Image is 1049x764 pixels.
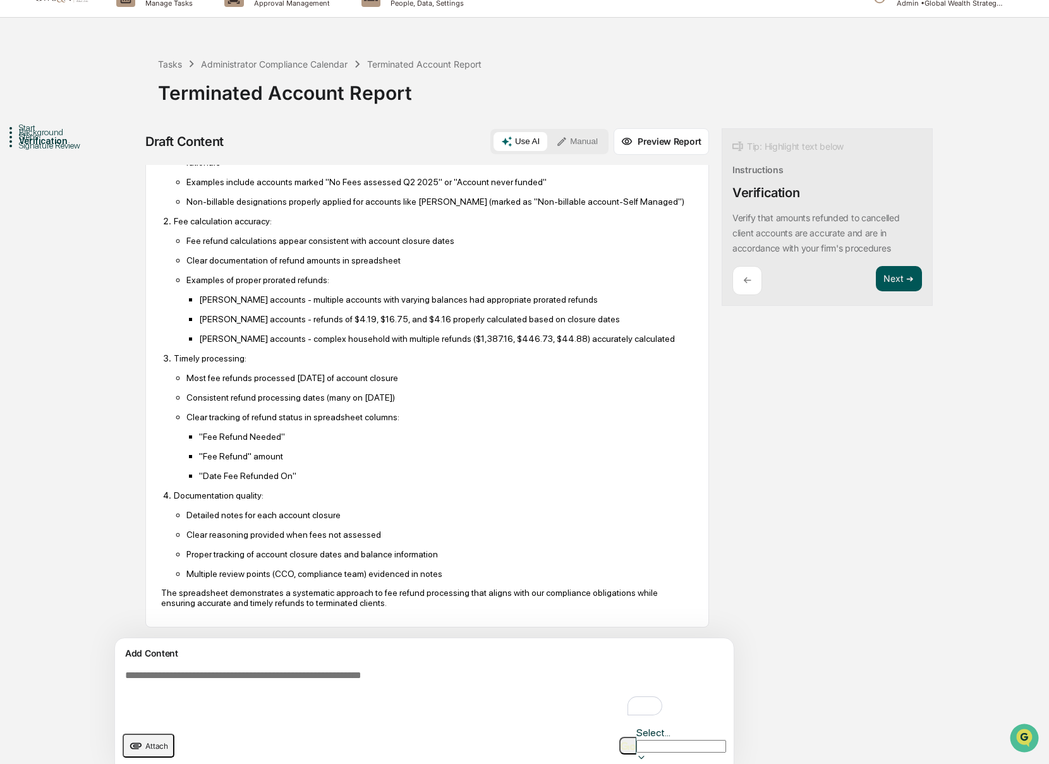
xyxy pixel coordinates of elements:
textarea: To enrich screen reader interactions, please activate Accessibility in Grammarly extension settings [120,665,670,723]
p: "Fee Refund Needed" [199,432,693,442]
p: Clear reasoning provided when fees not assessed [186,530,693,540]
p: Most fee refunds processed [DATE] of account closure [186,373,693,383]
p: The spreadsheet demonstrates a systematic approach to fee refund processing that aligns with our ... [161,588,693,608]
span: Preclearance [25,159,82,172]
div: 🗄️ [92,161,102,171]
p: Verify that amounts refunded to cancelled client accounts are accurate and are in accordance with... [732,212,900,253]
div: Select... [636,727,726,739]
p: [PERSON_NAME] accounts - complex household with multiple refunds ($1,387.16, $446.73, $44.88) acc... [199,334,693,344]
p: [PERSON_NAME] accounts - refunds of $4.19, $16.75, and $4.16 properly calculated based on closure... [199,314,693,324]
p: "Fee Refund" amount [199,451,693,461]
button: upload document [123,734,174,758]
div: Tasks [158,59,182,70]
p: Clear tracking of refund status in spreadsheet columns: [186,412,693,422]
div: Draft Content [145,134,224,149]
div: Tip: Highlight text below [732,139,844,154]
button: Preview Report [614,128,709,155]
div: Verification [19,136,158,146]
button: Use AI [494,132,547,151]
p: Consistent refund processing dates (many on [DATE]) [186,392,693,403]
div: Terminated Account Report [158,71,1043,104]
p: ← [743,274,751,286]
p: [PERSON_NAME] accounts - multiple accounts with varying balances had appropriate prorated refunds [199,294,693,305]
p: Detailed notes for each account closure [186,510,693,520]
div: Verification [732,185,799,200]
p: Multiple review points (CCO, compliance team) evidenced in notes [186,569,693,579]
p: Examples of proper prorated refunds: [186,275,693,285]
div: Start new chat [43,97,207,109]
button: Next ➔ [876,266,922,292]
div: Instructions [732,164,784,175]
a: 🔎Data Lookup [8,178,85,201]
span: Pylon [126,214,153,224]
a: 🖐️Preclearance [8,154,87,177]
p: Timely processing: [174,353,693,363]
div: Background [19,127,158,137]
div: 🖐️ [13,161,23,171]
div: 🔎 [13,185,23,195]
div: Administrator Compliance Calendar [201,59,348,70]
p: Proper tracking of account closure dates and balance information [186,549,693,559]
div: Add Content [123,646,726,661]
span: Attach [145,741,168,751]
button: Go [619,737,636,755]
div: Signature Review [19,140,158,150]
span: Attestations [104,159,157,172]
p: Fee calculation accuracy: [174,216,693,226]
p: Examples include accounts marked "No Fees assessed Q2 2025" or "Account never funded" [186,177,693,187]
p: Non-billable designations properly applied for accounts like [PERSON_NAME] (marked as "Non-billab... [186,197,693,207]
div: We're offline, we'll be back soon [43,109,165,119]
p: Clear documentation of refund amounts in spreadsheet [186,255,693,265]
img: Go [621,742,636,750]
p: Fee refund calculations appear consistent with account closure dates [186,236,693,246]
span: Data Lookup [25,183,80,196]
div: Terminated Account Report [367,59,482,70]
img: 1746055101610-c473b297-6a78-478c-a979-82029cc54cd1 [13,97,35,119]
div: Steps [19,131,158,142]
button: Manual [549,132,605,151]
a: 🗄️Attestations [87,154,162,177]
iframe: Open customer support [1009,722,1043,756]
p: Documentation quality: [174,490,693,500]
div: Start [19,123,158,133]
a: Powered byPylon [89,214,153,224]
button: Start new chat [215,100,230,116]
p: How can we help? [13,27,230,47]
p: "Date Fee Refunded On" [199,471,693,481]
